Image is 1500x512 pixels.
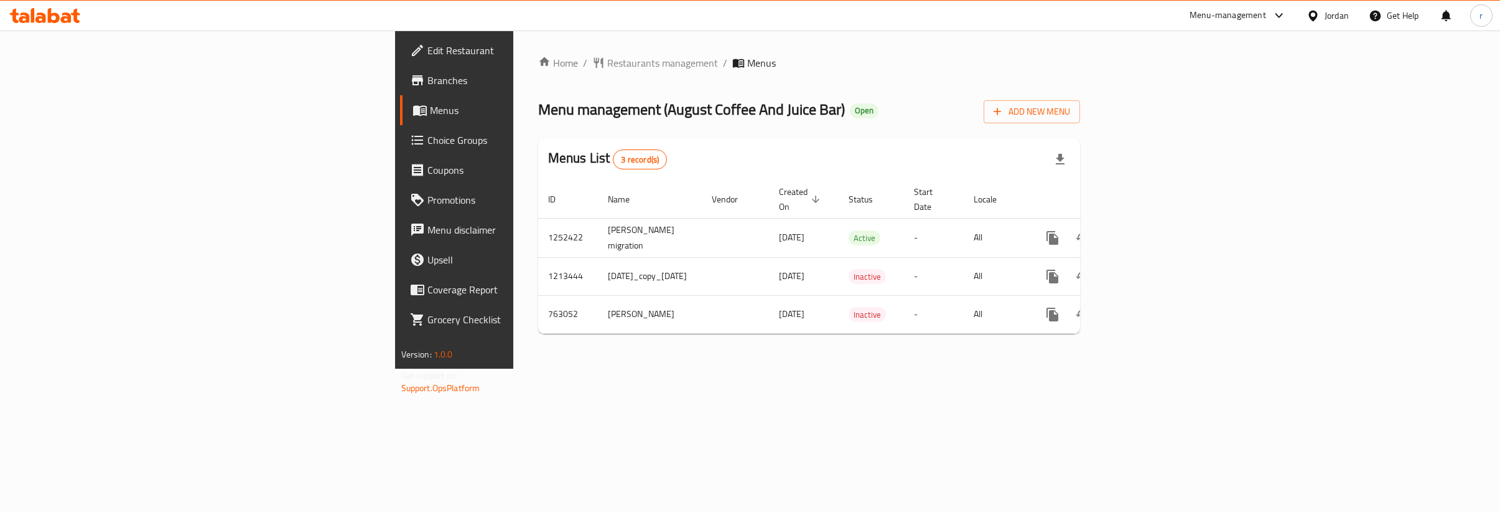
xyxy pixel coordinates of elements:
a: Support.OpsPlatform [401,380,480,396]
button: Change Status [1068,300,1097,329]
div: Open [850,103,878,118]
table: enhanced table [538,181,1167,334]
h2: Menus List [548,149,667,169]
div: Active [849,230,880,245]
div: Total records count [613,149,667,169]
span: Edit Restaurant [427,43,636,58]
span: Grocery Checklist [427,312,636,327]
span: Vendor [712,192,754,207]
button: more [1038,223,1068,253]
span: Restaurants management [607,55,718,70]
span: Active [849,231,880,245]
span: Inactive [849,270,886,284]
div: Jordan [1325,9,1349,22]
span: Open [850,105,878,116]
span: Get support on: [401,367,459,384]
span: Choice Groups [427,133,636,148]
a: Promotions [400,185,646,215]
span: Add New Menu [994,104,1070,120]
td: All [964,257,1028,295]
a: Upsell [400,245,646,275]
span: 3 record(s) [613,154,666,166]
span: Coupons [427,163,636,178]
span: Inactive [849,308,886,322]
li: / [723,55,727,70]
span: [DATE] [779,229,804,245]
span: Start Date [914,184,949,214]
span: Coverage Report [427,282,636,297]
span: Name [608,192,646,207]
span: Locale [974,192,1013,207]
td: All [964,295,1028,333]
td: [DATE]_copy_[DATE] [598,257,702,295]
td: [PERSON_NAME] migration [598,218,702,257]
a: Restaurants management [592,55,718,70]
button: Change Status [1068,262,1097,292]
a: Edit Restaurant [400,36,646,65]
span: Menus [430,103,636,118]
span: Created On [779,184,824,214]
td: - [904,257,964,295]
span: Menu disclaimer [427,222,636,237]
span: ID [548,192,572,207]
a: Choice Groups [400,125,646,155]
a: Coverage Report [400,275,646,305]
span: Version: [401,346,432,363]
th: Actions [1028,181,1167,219]
a: Menu disclaimer [400,215,646,245]
span: [DATE] [779,306,804,322]
span: Menu management ( August Coffee And Juice Bar ) [538,95,845,123]
a: Menus [400,95,646,125]
span: Status [849,192,889,207]
div: Export file [1045,145,1075,174]
button: Add New Menu [984,100,1080,123]
div: Menu-management [1190,8,1266,23]
a: Coupons [400,155,646,185]
span: 1.0.0 [434,346,453,363]
span: Menus [747,55,776,70]
button: Change Status [1068,223,1097,253]
span: r [1479,9,1483,22]
a: Grocery Checklist [400,305,646,334]
nav: breadcrumb [538,55,1081,70]
span: Upsell [427,252,636,267]
button: more [1038,262,1068,292]
span: Promotions [427,192,636,207]
td: - [904,295,964,333]
td: All [964,218,1028,257]
a: Branches [400,65,646,95]
button: more [1038,300,1068,329]
td: [PERSON_NAME] [598,295,702,333]
span: Branches [427,73,636,88]
span: [DATE] [779,268,804,284]
td: - [904,218,964,257]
